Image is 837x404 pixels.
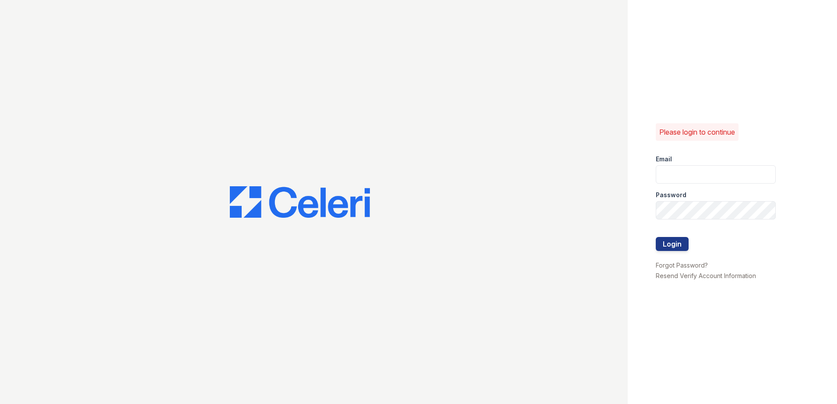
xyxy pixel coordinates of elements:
p: Please login to continue [659,127,735,137]
label: Email [656,155,672,164]
img: CE_Logo_Blue-a8612792a0a2168367f1c8372b55b34899dd931a85d93a1a3d3e32e68fde9ad4.png [230,186,370,218]
a: Resend Verify Account Information [656,272,756,279]
a: Forgot Password? [656,261,708,269]
label: Password [656,191,686,199]
button: Login [656,237,689,251]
